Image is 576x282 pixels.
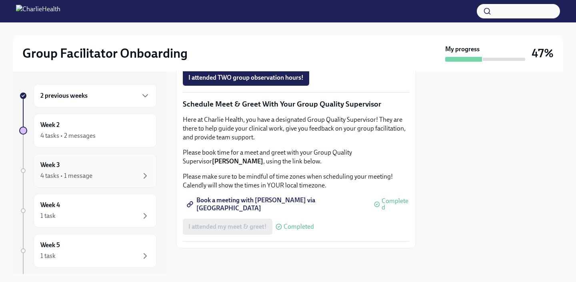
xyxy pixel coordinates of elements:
h2: Group Facilitator Onboarding [22,45,188,61]
h3: 47% [532,46,554,60]
a: Week 51 task [19,234,157,268]
h6: Week 5 [40,241,60,250]
span: Completed [382,198,409,211]
a: Week 41 task [19,194,157,228]
a: Week 24 tasks • 2 messages [19,114,157,147]
div: 4 tasks • 1 message [40,171,92,180]
h6: Week 4 [40,201,60,209]
p: Here at Charlie Health, you have a designated Group Quality Supervisor! They are there to help gu... [183,115,409,142]
div: 1 task [40,211,56,220]
p: Please make sure to be mindful of time zones when scheduling your meeting! Calendly will show the... [183,172,409,190]
strong: My progress [445,45,480,54]
span: I attended TWO group observation hours! [188,74,304,82]
div: 2 previous weeks [34,84,157,107]
h6: 2 previous weeks [40,91,88,100]
img: CharlieHealth [16,5,60,18]
h6: Week 2 [40,121,60,129]
p: Schedule Meet & Greet With Your Group Quality Supervisor [183,99,409,109]
a: Book a meeting with [PERSON_NAME] via [GEOGRAPHIC_DATA] [183,196,371,212]
span: Book a meeting with [PERSON_NAME] via [GEOGRAPHIC_DATA] [188,200,365,208]
div: 4 tasks • 2 messages [40,131,96,140]
p: Please book time for a meet and greet with your Group Quality Supervisor , using the link below. [183,148,409,166]
span: Completed [284,224,314,230]
a: Week 34 tasks • 1 message [19,154,157,187]
div: 1 task [40,252,56,260]
strong: [PERSON_NAME] [212,157,263,165]
button: I attended TWO group observation hours! [183,70,309,86]
h6: Week 3 [40,161,60,169]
